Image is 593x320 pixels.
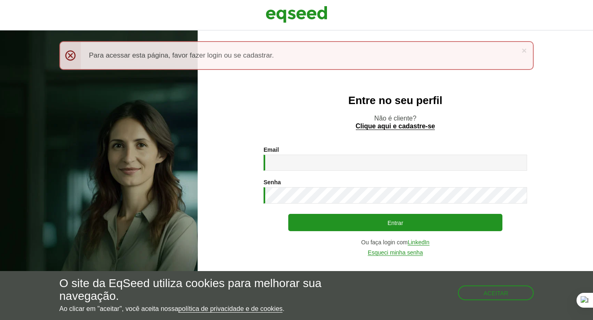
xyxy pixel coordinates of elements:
div: Para acessar esta página, favor fazer login ou se cadastrar. [59,41,534,70]
a: Clique aqui e cadastre-se [356,123,435,130]
p: Não é cliente? [214,114,577,130]
label: Email [264,147,279,153]
button: Entrar [288,214,502,231]
a: política de privacidade e de cookies [178,306,283,313]
label: Senha [264,179,281,185]
button: Aceitar [458,285,534,300]
a: LinkedIn [408,239,430,246]
a: Esqueci minha senha [368,250,423,256]
a: × [522,46,527,55]
h2: Entre no seu perfil [214,95,577,107]
h5: O site da EqSeed utiliza cookies para melhorar sua navegação. [59,277,344,303]
div: Ou faça login com [264,239,527,246]
img: EqSeed Logo [266,4,327,25]
p: Ao clicar em "aceitar", você aceita nossa . [59,305,344,313]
